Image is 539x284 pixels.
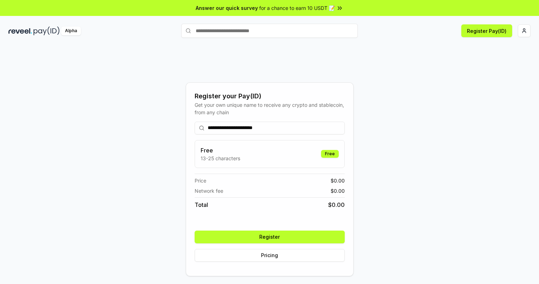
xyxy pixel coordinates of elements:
[201,146,240,155] h3: Free
[331,177,345,184] span: $ 0.00
[461,24,512,37] button: Register Pay(ID)
[195,177,206,184] span: Price
[8,27,32,35] img: reveel_dark
[201,155,240,162] p: 13-25 characters
[34,27,60,35] img: pay_id
[61,27,81,35] div: Alpha
[331,187,345,195] span: $ 0.00
[195,231,345,243] button: Register
[195,101,345,116] div: Get your own unique name to receive any crypto and stablecoin, from any chain
[195,187,223,195] span: Network fee
[195,201,208,209] span: Total
[195,249,345,262] button: Pricing
[196,4,258,12] span: Answer our quick survey
[321,150,339,158] div: Free
[259,4,335,12] span: for a chance to earn 10 USDT 📝
[328,201,345,209] span: $ 0.00
[195,91,345,101] div: Register your Pay(ID)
